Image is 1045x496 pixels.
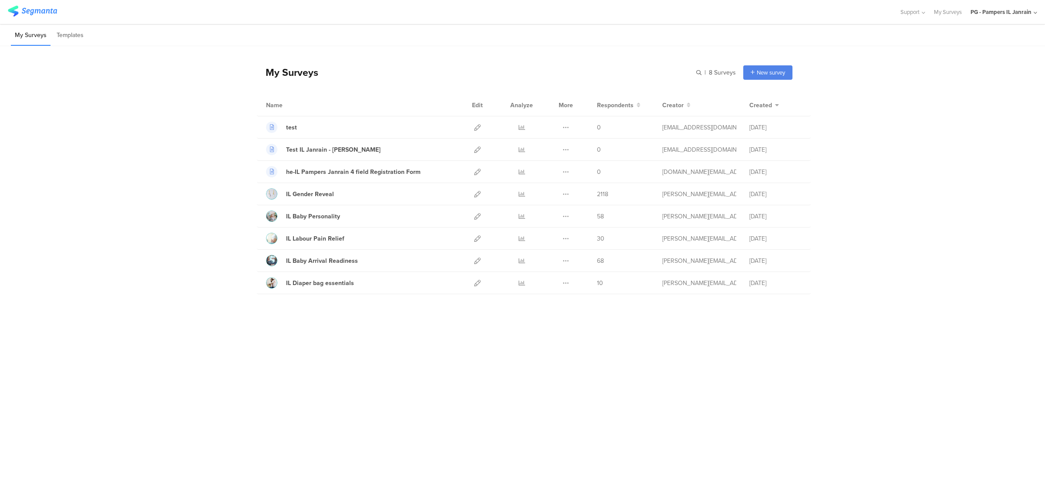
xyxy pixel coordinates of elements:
div: [DATE] [749,212,802,221]
button: Creator [662,101,691,110]
span: 0 [597,123,601,132]
img: segmanta logo [8,6,57,17]
div: IL Labour Pain Relief [286,234,344,243]
div: kehling.me@pg.com [662,167,736,177]
span: 68 [597,256,604,265]
span: 0 [597,145,601,154]
div: ernazarova.y@pg.com [662,212,736,221]
div: PG - Pampers IL Janrain [971,8,1032,16]
div: he-IL Pampers Janrain 4 field Registration Form [286,167,421,177]
div: [DATE] [749,167,802,177]
div: [DATE] [749,256,802,265]
div: guyot.y@pg.com [662,145,736,154]
div: IL Gender Reveal [286,190,334,199]
div: Name [266,101,318,110]
span: 2118 [597,190,608,199]
div: faris.sheikhoossain@proximitybbdo.fr [662,123,736,132]
span: Creator [662,101,684,110]
a: IL Baby Personality [266,211,340,222]
div: [DATE] [749,123,802,132]
div: IL Baby Arrival Readiness [286,256,358,265]
a: Test IL Janrain - [PERSON_NAME] [266,144,381,155]
div: Edit [468,94,487,116]
span: | [703,68,707,77]
span: Created [749,101,772,110]
span: New survey [757,68,785,77]
div: [DATE] [749,234,802,243]
a: IL Diaper bag essentials [266,277,354,289]
span: 58 [597,212,604,221]
div: ernazarova.y@pg.com [662,279,736,288]
button: Respondents [597,101,640,110]
li: Templates [53,25,88,46]
a: test [266,122,297,133]
div: ernazarova.y@pg.com [662,190,736,199]
a: IL Labour Pain Relief [266,233,344,244]
div: ernazarova.y@pg.com [662,234,736,243]
div: [DATE] [749,190,802,199]
div: My Surveys [257,65,318,80]
span: 10 [597,279,603,288]
a: IL Baby Arrival Readiness [266,255,358,266]
span: Respondents [597,101,634,110]
a: he-IL Pampers Janrain 4 field Registration Form [266,166,421,177]
div: IL Diaper bag essentials [286,279,354,288]
span: 30 [597,234,604,243]
div: test [286,123,297,132]
div: [DATE] [749,145,802,154]
div: IL Baby Personality [286,212,340,221]
span: 8 Surveys [709,68,736,77]
a: IL Gender Reveal [266,188,334,200]
div: More [556,94,575,116]
div: ernazarova.y@pg.com [662,256,736,265]
li: My Surveys [11,25,51,46]
div: Analyze [509,94,535,116]
span: Support [900,8,920,16]
div: Test IL Janrain - Yasmine [286,145,381,154]
div: [DATE] [749,279,802,288]
span: 0 [597,167,601,177]
button: Created [749,101,779,110]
